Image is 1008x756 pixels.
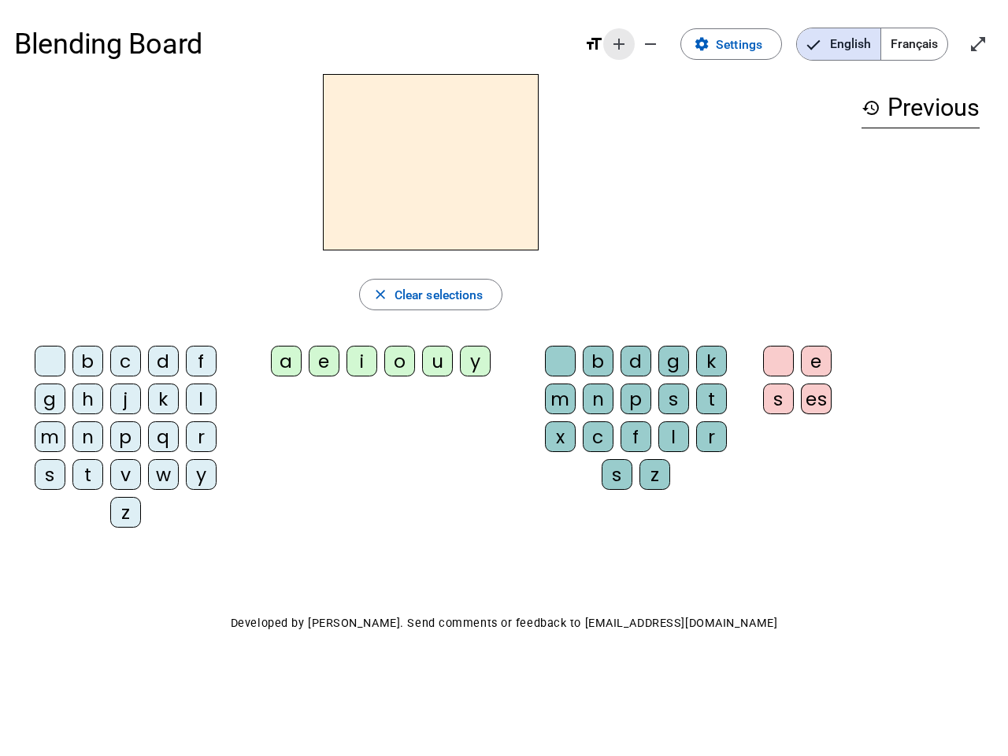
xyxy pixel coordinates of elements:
[696,384,727,414] div: t
[110,384,141,414] div: j
[72,459,103,490] div: t
[110,459,141,490] div: v
[72,384,103,414] div: h
[110,421,141,452] div: p
[545,384,576,414] div: m
[763,384,794,414] div: s
[862,88,980,128] h3: Previous
[658,421,689,452] div: l
[962,28,994,60] button: Enter full screen
[621,384,651,414] div: p
[346,346,377,376] div: i
[186,384,217,414] div: l
[148,346,179,376] div: d
[72,421,103,452] div: n
[602,459,632,490] div: s
[639,459,670,490] div: z
[801,384,832,414] div: es
[460,346,491,376] div: y
[186,421,217,452] div: r
[14,613,994,634] p: Developed by [PERSON_NAME]. Send comments or feedback to [EMAIL_ADDRESS][DOMAIN_NAME]
[110,346,141,376] div: c
[801,346,832,376] div: e
[603,28,635,60] button: Increase font size
[422,346,453,376] div: u
[694,36,710,52] mat-icon: settings
[545,421,576,452] div: x
[583,384,613,414] div: n
[641,35,660,54] mat-icon: remove
[35,384,65,414] div: g
[583,421,613,452] div: c
[110,497,141,528] div: z
[359,279,503,310] button: Clear selections
[635,28,666,60] button: Decrease font size
[716,34,762,55] span: Settings
[148,459,179,490] div: w
[35,421,65,452] div: m
[309,346,339,376] div: e
[584,35,603,54] mat-icon: format_size
[881,28,947,60] span: Français
[969,35,988,54] mat-icon: open_in_full
[862,98,880,117] mat-icon: history
[621,421,651,452] div: f
[384,346,415,376] div: o
[658,346,689,376] div: g
[35,459,65,490] div: s
[186,459,217,490] div: y
[696,421,727,452] div: r
[14,16,570,72] h1: Blending Board
[186,346,217,376] div: f
[797,28,880,60] span: English
[583,346,613,376] div: b
[395,284,484,306] span: Clear selections
[148,421,179,452] div: q
[271,346,302,376] div: a
[680,28,782,60] button: Settings
[796,28,948,61] mat-button-toggle-group: Language selection
[72,346,103,376] div: b
[148,384,179,414] div: k
[658,384,689,414] div: s
[610,35,628,54] mat-icon: add
[696,346,727,376] div: k
[372,287,388,302] mat-icon: close
[621,346,651,376] div: d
